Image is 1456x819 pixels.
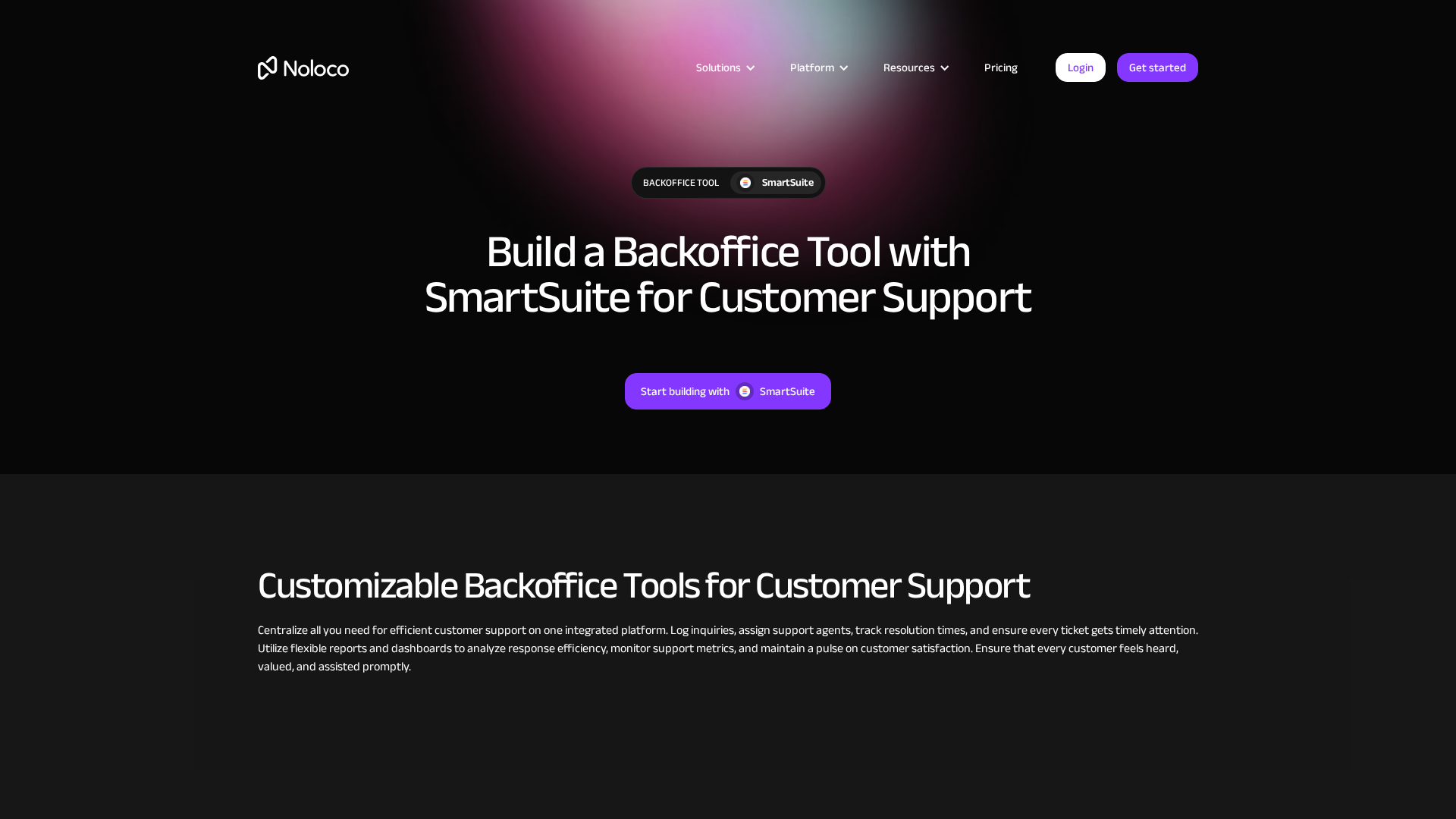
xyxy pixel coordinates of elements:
div: Solutions [677,58,771,77]
div: Resources [864,58,965,77]
a: Start building withSmartSuite [625,373,831,409]
div: Start building with [641,381,730,401]
a: home [258,56,349,80]
div: Backoffice Tool [632,168,730,198]
div: SmartSuite [762,174,814,191]
a: Get started [1117,53,1198,82]
div: Platform [771,58,864,77]
div: Centralize all you need for efficient customer support on one integrated platform. Log inquiries,... [258,621,1198,676]
div: Solutions [696,58,741,77]
a: Pricing [965,58,1037,77]
div: Resources [883,58,935,77]
h1: Build a Backoffice Tool with SmartSuite for Customer Support [387,229,1069,320]
div: SmartSuite [760,381,815,401]
div: Platform [790,58,834,77]
h2: Customizable Backoffice Tools for Customer Support [258,565,1198,606]
a: Login [1056,53,1106,82]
